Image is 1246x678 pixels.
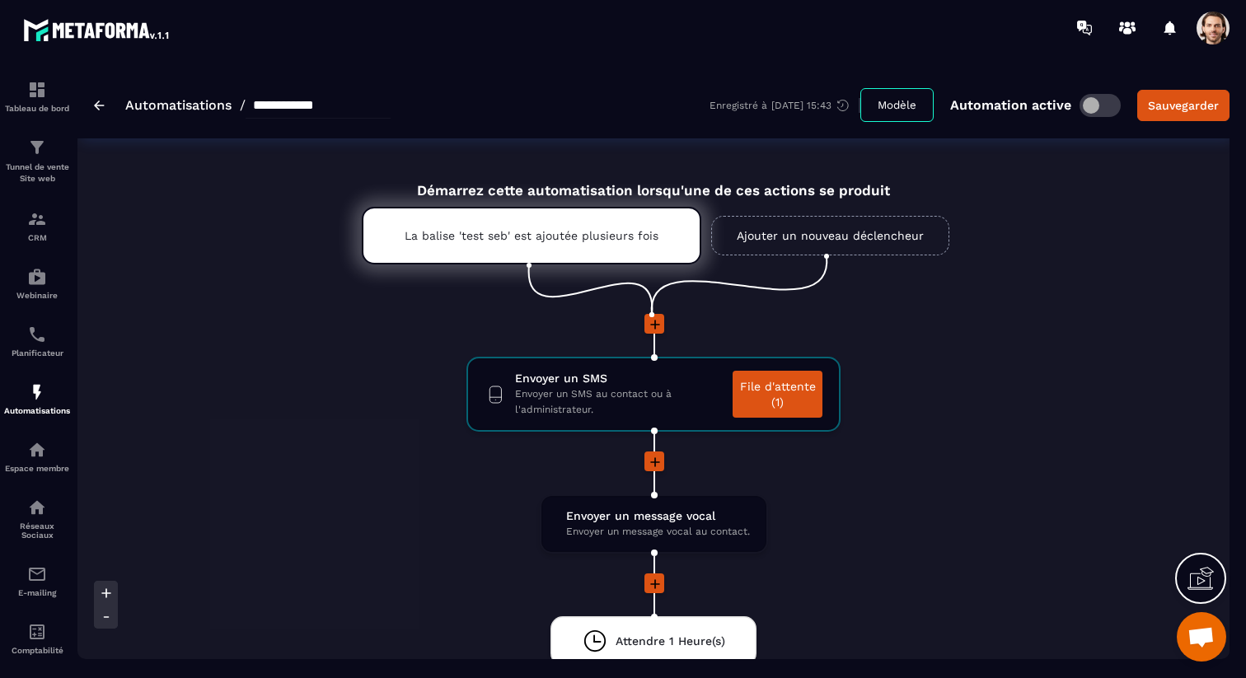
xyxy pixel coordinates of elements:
span: Attendre 1 Heure(s) [616,634,725,649]
img: automations [27,382,47,402]
a: automationsautomationsAutomatisations [4,370,70,428]
span: Envoyer un message vocal [566,508,750,524]
img: accountant [27,622,47,642]
p: Automatisations [4,406,70,415]
img: arrow [94,101,105,110]
a: Ajouter un nouveau déclencheur [711,216,949,255]
img: social-network [27,498,47,517]
p: Réseaux Sociaux [4,521,70,540]
img: email [27,564,47,584]
img: formation [27,209,47,229]
p: Espace membre [4,464,70,473]
a: File d'attente (1) [733,371,822,418]
a: Automatisations [125,97,232,113]
p: Tunnel de vente Site web [4,161,70,185]
a: emailemailE-mailing [4,552,70,610]
p: Planificateur [4,348,70,358]
img: automations [27,440,47,460]
img: logo [23,15,171,44]
button: Modèle [860,88,934,122]
a: accountantaccountantComptabilité [4,610,70,667]
a: schedulerschedulerPlanificateur [4,312,70,370]
a: formationformationTableau de bord [4,68,70,125]
img: automations [27,267,47,287]
p: La balise 'test seb' est ajoutée plusieurs fois [405,229,658,242]
a: automationsautomationsEspace membre [4,428,70,485]
p: CRM [4,233,70,242]
img: formation [27,138,47,157]
span: / [240,97,246,113]
span: Envoyer un message vocal au contact. [566,524,750,540]
button: Sauvegarder [1137,90,1230,121]
p: Automation active [950,97,1071,113]
p: Comptabilité [4,646,70,655]
div: Ouvrir le chat [1177,612,1226,662]
img: scheduler [27,325,47,344]
a: formationformationTunnel de vente Site web [4,125,70,197]
img: formation [27,80,47,100]
a: social-networksocial-networkRéseaux Sociaux [4,485,70,552]
a: formationformationCRM [4,197,70,255]
p: [DATE] 15:43 [771,100,831,111]
p: Tableau de bord [4,104,70,113]
a: automationsautomationsWebinaire [4,255,70,312]
div: Enregistré à [710,98,860,113]
p: E-mailing [4,588,70,597]
div: Sauvegarder [1148,97,1219,114]
span: Envoyer un SMS au contact ou à l'administrateur. [515,386,725,418]
p: Webinaire [4,291,70,300]
div: Démarrez cette automatisation lorsqu'une de ces actions se produit [321,163,987,199]
span: Envoyer un SMS [515,371,725,386]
